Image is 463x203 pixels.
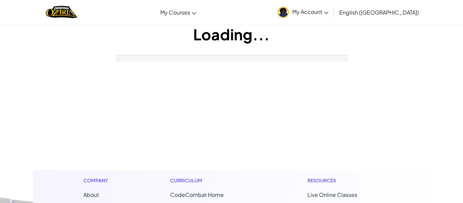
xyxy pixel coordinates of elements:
img: avatar [278,7,289,18]
h1: Company [83,177,115,184]
a: About [83,191,99,198]
a: Live Online Classes [307,191,357,198]
h1: Resources [307,177,380,184]
a: Ozaria by CodeCombat logo [46,5,77,19]
span: English ([GEOGRAPHIC_DATA]) [339,9,419,16]
h1: Curriculum [170,177,252,184]
a: My Account [274,1,332,23]
span: CodeCombat Home [170,191,224,198]
span: My Account [292,8,328,15]
a: English ([GEOGRAPHIC_DATA]) [336,3,422,21]
img: Home [46,5,77,19]
span: My Courses [160,9,190,16]
a: My Courses [157,3,200,21]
